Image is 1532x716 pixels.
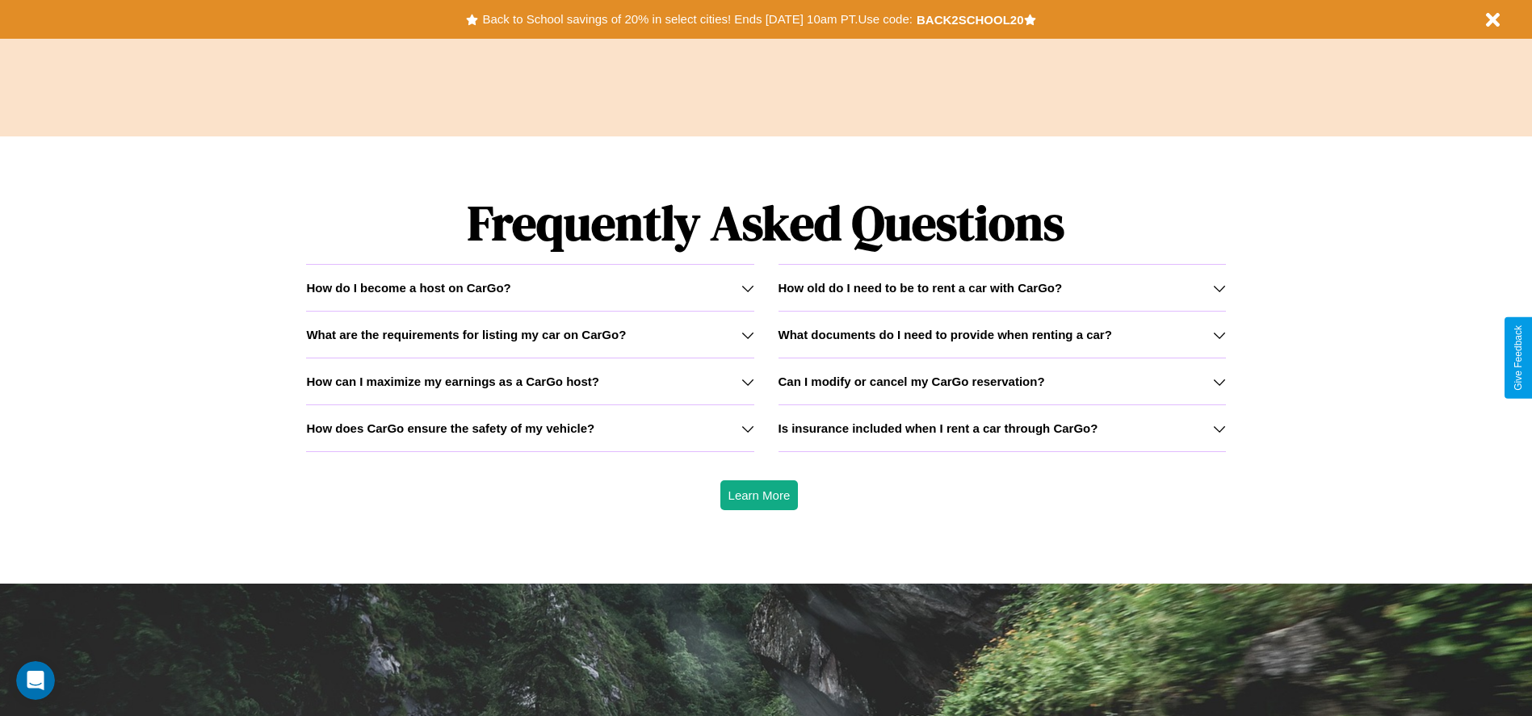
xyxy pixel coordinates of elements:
[306,421,594,435] h3: How does CarGo ensure the safety of my vehicle?
[779,281,1063,295] h3: How old do I need to be to rent a car with CarGo?
[306,281,510,295] h3: How do I become a host on CarGo?
[779,375,1045,388] h3: Can I modify or cancel my CarGo reservation?
[917,13,1024,27] b: BACK2SCHOOL20
[1513,325,1524,391] div: Give Feedback
[306,182,1225,264] h1: Frequently Asked Questions
[720,480,799,510] button: Learn More
[16,661,55,700] iframe: Intercom live chat
[779,421,1098,435] h3: Is insurance included when I rent a car through CarGo?
[779,328,1112,341] h3: What documents do I need to provide when renting a car?
[306,328,626,341] h3: What are the requirements for listing my car on CarGo?
[478,8,916,31] button: Back to School savings of 20% in select cities! Ends [DATE] 10am PT.Use code:
[306,375,599,388] h3: How can I maximize my earnings as a CarGo host?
